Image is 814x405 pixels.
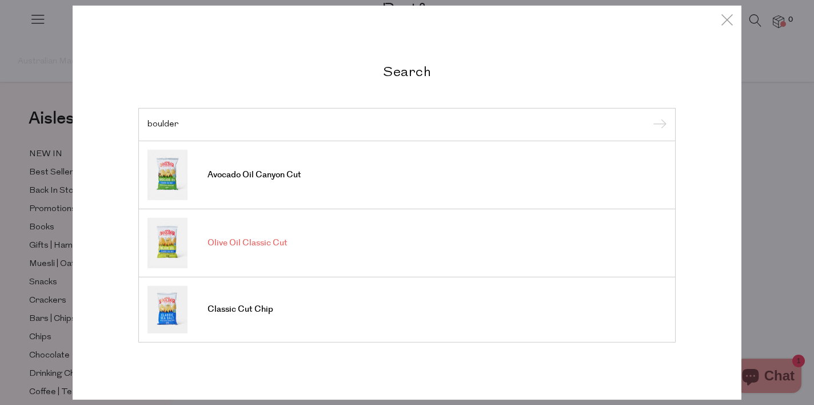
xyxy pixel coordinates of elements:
a: Olive Oil Classic Cut [147,217,667,268]
img: Olive Oil Classic Cut [147,217,187,268]
span: Olive Oil Classic Cut [208,237,288,249]
span: Avocado Oil Canyon Cut [208,169,301,181]
img: Classic Cut Chip [147,285,187,333]
input: Search [147,120,667,129]
span: Classic Cut Chip [208,304,273,315]
a: Classic Cut Chip [147,285,667,333]
a: Avocado Oil Canyon Cut [147,149,667,200]
h2: Search [138,63,676,80]
img: Avocado Oil Canyon Cut [147,149,187,200]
